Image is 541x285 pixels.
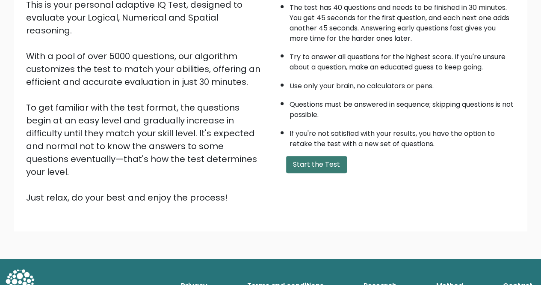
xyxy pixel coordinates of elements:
li: Try to answer all questions for the highest score. If you're unsure about a question, make an edu... [290,48,515,72]
button: Start the Test [286,156,347,173]
li: Use only your brain, no calculators or pens. [290,77,515,91]
li: Questions must be answered in sequence; skipping questions is not possible. [290,95,515,120]
li: If you're not satisfied with your results, you have the option to retake the test with a new set ... [290,124,515,149]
